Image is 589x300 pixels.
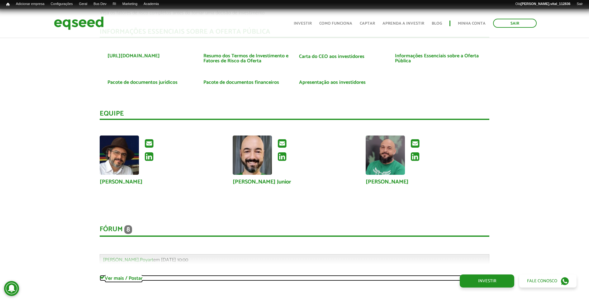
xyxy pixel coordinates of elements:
strong: [PERSON_NAME].vital_112836 [521,2,571,6]
img: EqSeed [54,15,104,31]
a: Bus Dev [90,2,110,7]
span: Início [6,2,10,7]
a: Sair [493,19,537,28]
div: Fórum [100,225,489,237]
a: Início [3,2,13,7]
a: Investir [294,21,312,26]
a: Configurações [48,2,76,7]
a: [URL][DOMAIN_NAME] [107,54,160,59]
a: Pacote de documentos financeiros [203,80,279,85]
a: Academia [140,2,162,7]
a: Blog [432,21,442,26]
a: Geral [76,2,90,7]
a: Olá[PERSON_NAME].vital_112836 [512,2,573,7]
a: Aprenda a investir [382,21,424,26]
a: Como funciona [319,21,352,26]
a: [PERSON_NAME] [366,179,409,185]
a: Investir [460,274,514,288]
a: Minha conta [458,21,486,26]
a: Informações Essenciais sobre a Oferta Pública [395,54,482,64]
a: Resumo dos Termos de Investimento e Fatores de Risco da Oferta [203,54,290,64]
a: Sair [573,2,586,7]
a: [PERSON_NAME] [100,179,143,185]
a: Captar [360,21,375,26]
a: Marketing [119,2,140,7]
img: Foto de Josias de Souza [366,136,405,175]
span: 8 [124,225,132,234]
img: Foto de Sérgio Hilton Berlotto Junior [233,136,272,175]
a: Apresentação aos investidores [299,80,366,85]
a: Ver mais / Postar [100,275,489,281]
a: Carta do CEO aos investidores [299,54,364,59]
div: Equipe [100,110,489,120]
a: Pacote de documentos jurídicos [107,80,178,85]
img: Foto de Xisto Alves de Souza Junior [100,136,139,175]
a: Fale conosco [519,274,577,288]
a: Adicionar empresa [13,2,48,7]
span: em [DATE] 10:00 [103,256,188,264]
a: Ver perfil do usuário. [366,136,405,175]
a: RI [110,2,119,7]
a: Ver perfil do usuário. [100,136,139,175]
a: Ver perfil do usuário. [233,136,272,175]
a: [PERSON_NAME] Junior [233,179,291,185]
